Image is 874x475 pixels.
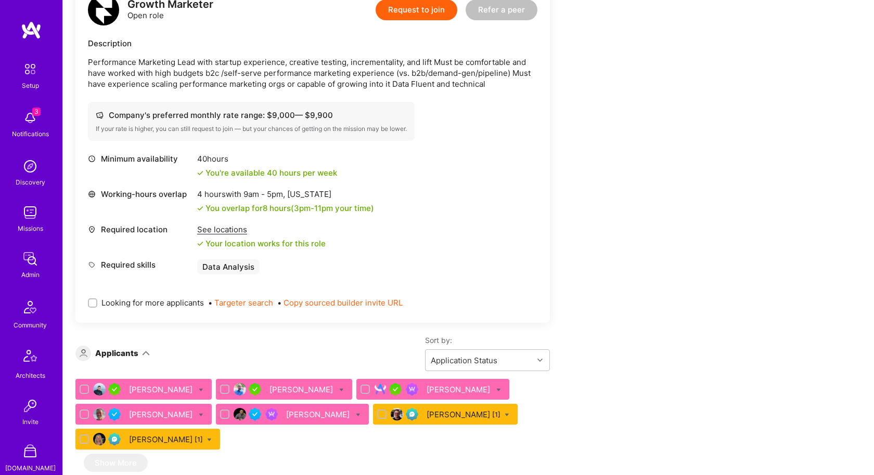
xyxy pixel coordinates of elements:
[505,413,509,417] i: Bulk Status Update
[199,388,203,392] i: Bulk Status Update
[88,226,96,233] i: icon Location
[406,408,418,420] img: Evaluation Call Pending
[431,355,497,366] div: Application Status
[84,454,148,472] button: Show More
[277,297,403,308] span: •
[88,57,537,89] p: Performance Marketing Lead with startup experience, creative testing, incrementality, and lift Mu...
[249,408,261,420] img: Vetted A.Teamer
[214,297,273,308] button: Targeter search
[88,224,192,235] div: Required location
[108,383,121,395] img: A.Teamer in Residence
[16,370,45,381] div: Architects
[80,349,87,357] i: icon Applicant
[20,395,41,416] img: Invite
[129,384,195,395] div: [PERSON_NAME]
[195,434,203,445] sup: [1]
[32,108,41,116] span: 3
[18,223,43,234] div: Missions
[427,384,492,395] div: [PERSON_NAME]
[21,21,42,39] img: logo
[16,177,45,188] div: Discovery
[492,409,500,420] sup: [1]
[12,128,49,139] div: Notifications
[241,189,287,199] span: 9am - 5pm ,
[88,38,537,49] div: Description
[93,383,106,395] img: User Avatar
[101,297,204,308] span: Looking for more applicants
[96,125,407,133] div: If your rate is higher, you can still request to join — but your chances of getting on the missio...
[108,408,121,420] img: Vetted A.Teamer
[19,58,41,80] img: setup
[197,238,326,249] div: Your location works for this role
[142,349,150,357] i: icon ArrowDown
[14,320,47,331] div: Community
[18,345,43,370] img: Architects
[197,170,203,176] i: icon Check
[286,409,352,420] div: [PERSON_NAME]
[20,108,41,128] img: bell
[129,434,203,445] div: [PERSON_NAME]
[20,156,41,177] img: discovery
[197,259,260,274] div: Data Analysis
[108,433,121,445] img: Evaluation Call Pending
[88,189,192,200] div: Working-hours overlap
[88,259,192,270] div: Required skills
[22,80,39,91] div: Setup
[88,155,96,163] i: icon Clock
[234,408,246,420] img: User Avatar
[93,408,106,420] img: User Avatar
[129,409,195,420] div: [PERSON_NAME]
[21,269,40,280] div: Admin
[427,409,500,420] div: [PERSON_NAME]
[389,383,402,395] img: A.Teamer in Residence
[88,153,192,164] div: Minimum availability
[20,442,41,463] img: A Store
[234,383,246,395] img: User Avatar
[197,167,337,178] div: You're available 40 hours per week
[197,241,203,247] i: icon Check
[208,297,273,308] span: •
[18,295,43,320] img: Community
[5,463,56,473] div: [DOMAIN_NAME]
[197,189,374,200] div: 4 hours with [US_STATE]
[197,153,337,164] div: 40 hours
[391,408,403,420] img: User Avatar
[22,416,38,427] div: Invite
[356,413,361,417] i: Bulk Status Update
[284,297,403,308] button: Copy sourced builder invite URL
[197,205,203,212] i: icon Check
[249,383,261,395] img: A.Teamer in Residence
[537,358,543,363] i: icon Chevron
[88,261,96,269] i: icon Tag
[406,383,418,395] img: Been on Mission
[20,248,41,269] img: admin teamwork
[88,190,96,198] i: icon World
[96,111,104,119] i: icon Cash
[339,388,344,392] i: Bulk Status Update
[93,433,106,445] img: User Avatar
[205,203,374,214] div: You overlap for 8 hours ( your time)
[265,408,278,420] img: Been on Mission
[207,438,212,442] i: Bulk Status Update
[199,413,203,417] i: Bulk Status Update
[496,388,501,392] i: Bulk Status Update
[374,383,387,395] img: User Avatar
[269,384,335,395] div: [PERSON_NAME]
[20,202,41,223] img: teamwork
[96,110,407,121] div: Company's preferred monthly rate range: $ 9,000 — $ 9,900
[197,224,326,235] div: See locations
[294,203,333,213] span: 3pm - 11pm
[425,335,550,345] label: Sort by:
[95,348,138,359] div: Applicants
